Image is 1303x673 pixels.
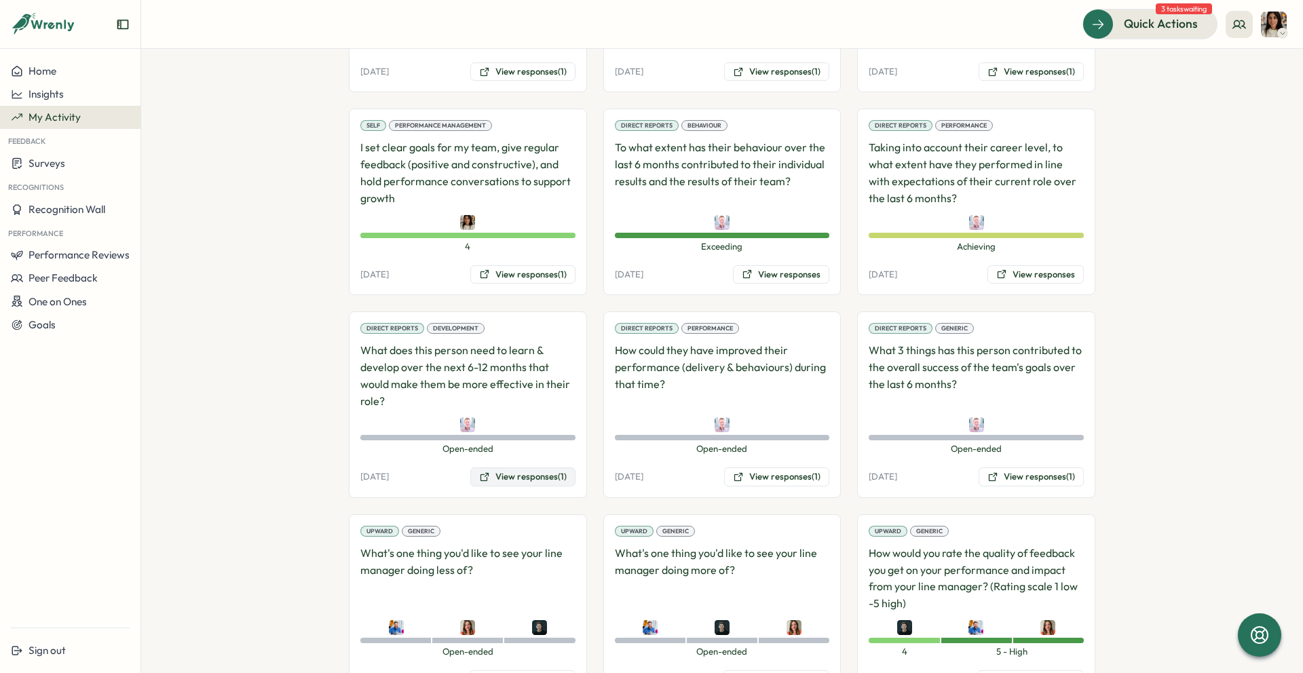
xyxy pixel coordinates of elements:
p: [DATE] [360,269,389,281]
p: What 3 things has this person contributed to the overall success of the team's goals over the las... [869,342,1084,409]
p: [DATE] [360,471,389,483]
span: Goals [29,318,56,331]
img: Martyn Fagg [460,417,475,432]
img: Martyn Fagg [969,417,984,432]
button: View responses(1) [724,467,829,486]
img: Paul Hemsley [968,620,983,635]
img: Martyn Fagg [969,215,984,230]
p: [DATE] [615,269,643,281]
p: How would you rate the quality of feedback you get on your performance and impact from your line ... [869,545,1084,612]
p: [DATE] [360,66,389,78]
span: Peer Feedback [29,271,98,284]
span: Performance Reviews [29,248,130,261]
div: Generic [910,526,949,537]
span: Exceeding [615,241,830,253]
img: Paul Hemsley [389,620,404,635]
button: View responses(1) [979,62,1084,81]
button: View responses [987,265,1084,284]
div: Generic [656,526,695,537]
span: Open-ended [360,443,575,455]
p: [DATE] [615,66,643,78]
div: Upward [869,526,907,537]
span: Recognition Wall [29,203,105,216]
div: Self [360,120,386,131]
span: Achieving [869,241,1084,253]
div: Behaviour [681,120,728,131]
span: 3 tasks waiting [1156,3,1212,14]
div: Direct Reports [615,120,679,131]
span: Insights [29,88,64,100]
span: Open-ended [615,646,830,658]
span: 5 - High [940,646,1084,658]
img: Martyn Fagg [715,215,730,230]
div: Upward [615,526,654,537]
p: [DATE] [869,66,897,78]
p: To what extent has their behaviour over the last 6 months contributed to their individual results... [615,139,830,206]
img: Martyn Fagg [715,417,730,432]
p: What does this person need to learn & develop over the next 6-12 months that would make them be m... [360,342,575,409]
div: Direct Reports [615,323,679,334]
span: Open-ended [360,646,575,658]
button: Quick Actions [1082,9,1217,39]
span: 4 [360,241,575,253]
img: Ben Cruttenden [897,620,912,635]
span: Home [29,64,56,77]
span: 4 [869,646,939,658]
img: Izzie Winstanley [460,620,475,635]
p: Taking into account their career level, to what extent have they performed in line with expectati... [869,139,1084,206]
img: Izzie Winstanley [787,620,801,635]
img: Paul Hemsley [643,620,658,635]
img: Izzie Winstanley [1040,620,1055,635]
span: Surveys [29,157,65,170]
div: Generic [935,323,974,334]
div: Performance [681,323,739,334]
button: View responses(1) [470,467,575,486]
span: Open-ended [869,443,1084,455]
div: Direct Reports [869,120,932,131]
button: Expand sidebar [116,18,130,31]
span: One on Ones [29,295,87,308]
div: Upward [360,526,399,537]
img: Maria Khoury [1261,12,1287,37]
p: How could they have improved their performance (delivery & behaviours) during that time? [615,342,830,409]
img: Ben Cruttenden [532,620,547,635]
div: Direct Reports [360,323,424,334]
span: My Activity [29,111,81,123]
p: [DATE] [869,269,897,281]
button: View responses(1) [470,62,575,81]
p: [DATE] [615,471,643,483]
p: What's one thing you'd like to see your line manager doing less of? [360,545,575,612]
button: View responses [733,265,829,284]
div: Performance [935,120,993,131]
img: Ben Cruttenden [715,620,730,635]
p: [DATE] [869,471,897,483]
span: Sign out [29,644,66,657]
span: Open-ended [615,443,830,455]
span: Quick Actions [1124,15,1198,33]
button: View responses(1) [470,265,575,284]
button: View responses(1) [979,467,1084,486]
div: Performance Management [389,120,492,131]
p: What's one thing you'd like to see your line manager doing more of? [615,545,830,612]
div: Development [427,323,485,334]
img: Maria Khoury [460,215,475,230]
div: Generic [402,526,440,537]
button: View responses(1) [724,62,829,81]
div: Direct Reports [869,323,932,334]
p: I set clear goals for my team, give regular feedback (positive and constructive), and hold perfor... [360,139,575,206]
